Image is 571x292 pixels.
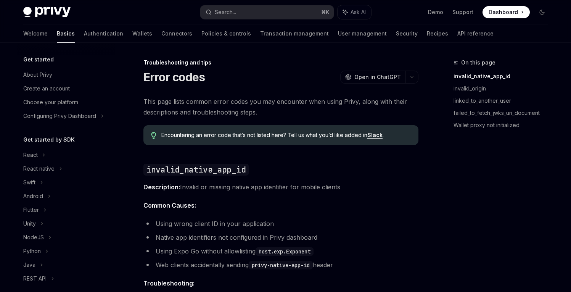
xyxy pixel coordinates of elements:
h5: Get started by SDK [23,135,75,144]
a: Create an account [17,82,115,95]
a: invalid_native_app_id [454,70,554,82]
a: Security [396,24,418,43]
a: About Privy [17,68,115,82]
h1: Error codes [143,70,205,84]
div: Flutter [23,205,39,215]
a: linked_to_another_user [454,95,554,107]
div: NodeJS [23,233,44,242]
a: Welcome [23,24,48,43]
span: Dashboard [489,8,518,16]
code: privy-native-app-id [249,261,313,269]
span: Encountering an error code that’s not listed here? Tell us what you’d like added in . [161,131,410,139]
a: Transaction management [260,24,329,43]
strong: Common Causes: [143,202,196,209]
div: Unity [23,219,36,228]
strong: Troubleshooting: [143,279,195,287]
span: ⌘ K [321,9,329,15]
div: Choose your platform [23,98,78,107]
div: Configuring Privy Dashboard [23,111,96,121]
div: Java [23,260,35,269]
svg: Tip [151,132,156,139]
li: Native app identifiers not configured in Privy dashboard [143,232,418,243]
div: Swift [23,178,35,187]
button: Search...⌘K [200,5,334,19]
button: Ask AI [338,5,371,19]
div: Android [23,192,43,201]
span: Ask AI [351,8,366,16]
button: Toggle dark mode [536,6,548,18]
a: API reference [457,24,494,43]
a: User management [338,24,387,43]
a: Basics [57,24,75,43]
a: Connectors [161,24,192,43]
a: Wallet proxy not initialized [454,119,554,131]
img: dark logo [23,7,71,18]
a: Wallets [132,24,152,43]
div: React native [23,164,55,173]
strong: Description: [143,183,180,191]
h5: Get started [23,55,54,64]
div: Python [23,247,41,256]
span: On this page [461,58,495,67]
li: Using wrong client ID in your application [143,218,418,229]
a: Support [452,8,473,16]
span: This page lists common error codes you may encounter when using Privy, along with their descripti... [143,96,418,118]
li: Using Expo Go without allowlisting [143,246,418,257]
button: Open in ChatGPT [340,71,405,84]
a: Recipes [427,24,448,43]
div: Troubleshooting and tips [143,59,418,66]
span: Open in ChatGPT [354,73,401,81]
div: Create an account [23,84,70,93]
a: Dashboard [483,6,530,18]
code: host.exp.Exponent [256,247,314,256]
span: Invalid or missing native app identifier for mobile clients [143,182,418,192]
a: Authentication [84,24,123,43]
a: Slack [367,132,383,139]
a: Choose your platform [17,95,115,109]
code: invalid_native_app_id [143,164,249,176]
div: About Privy [23,70,52,79]
div: Search... [215,8,236,17]
a: failed_to_fetch_jwks_uri_document [454,107,554,119]
div: REST API [23,274,47,283]
li: Web clients accidentally sending header [143,260,418,270]
a: invalid_origin [454,82,554,95]
div: React [23,150,38,160]
a: Policies & controls [201,24,251,43]
a: Demo [428,8,443,16]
